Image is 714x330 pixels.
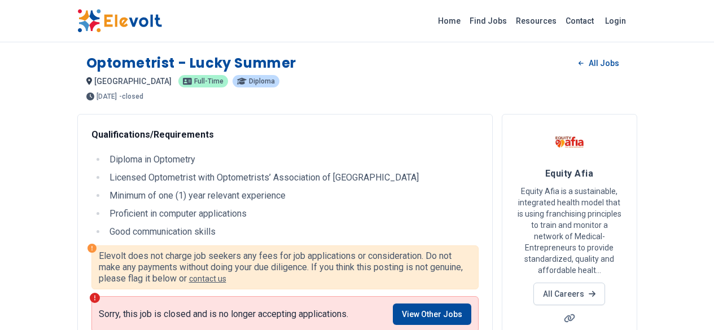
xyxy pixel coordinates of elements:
li: Good communication skills [106,225,479,239]
li: Minimum of one (1) year relevant experience [106,189,479,203]
p: - closed [119,93,143,100]
span: [DATE] [97,93,117,100]
a: Home [433,12,465,30]
a: Resources [511,12,561,30]
a: All Jobs [570,55,628,72]
span: Full-time [194,78,224,85]
p: Sorry, this job is closed and is no longer accepting applications. [99,309,348,320]
img: Elevolt [77,9,162,33]
a: Contact [561,12,598,30]
li: Licensed Optometrist with Optometrists’ Association of [GEOGRAPHIC_DATA] [106,171,479,184]
a: Find Jobs [465,12,511,30]
a: contact us [189,274,226,283]
a: Login [598,10,633,32]
span: Equity Afia [545,168,593,179]
img: Equity Afia [555,128,584,156]
h1: Optometrist - Lucky Summer [86,54,297,72]
a: All Careers [533,283,605,305]
li: Diploma in Optometry [106,153,479,166]
a: View Other Jobs [393,303,471,325]
p: Elevolt does not charge job seekers any fees for job applications or consideration. Do not make a... [99,250,471,284]
p: Equity Afia is a sustainable, integrated health model that is using franchising principles to tra... [516,186,623,276]
span: Diploma [249,78,275,85]
strong: Qualifications/Requirements [91,129,214,140]
span: [GEOGRAPHIC_DATA] [94,77,172,86]
li: Proficient in computer applications [106,207,479,221]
